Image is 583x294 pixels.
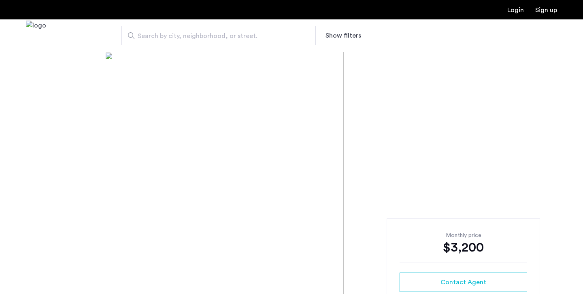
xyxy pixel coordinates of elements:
span: Search by city, neighborhood, or street. [138,31,293,41]
img: logo [26,21,46,51]
a: Registration [535,7,557,13]
a: Cazamio Logo [26,21,46,51]
span: Contact Agent [440,277,486,287]
a: Login [507,7,524,13]
input: Apartment Search [121,26,316,45]
button: button [400,273,527,292]
div: Monthly price [400,231,527,239]
button: Show or hide filters [326,31,361,40]
div: $3,200 [400,239,527,256]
